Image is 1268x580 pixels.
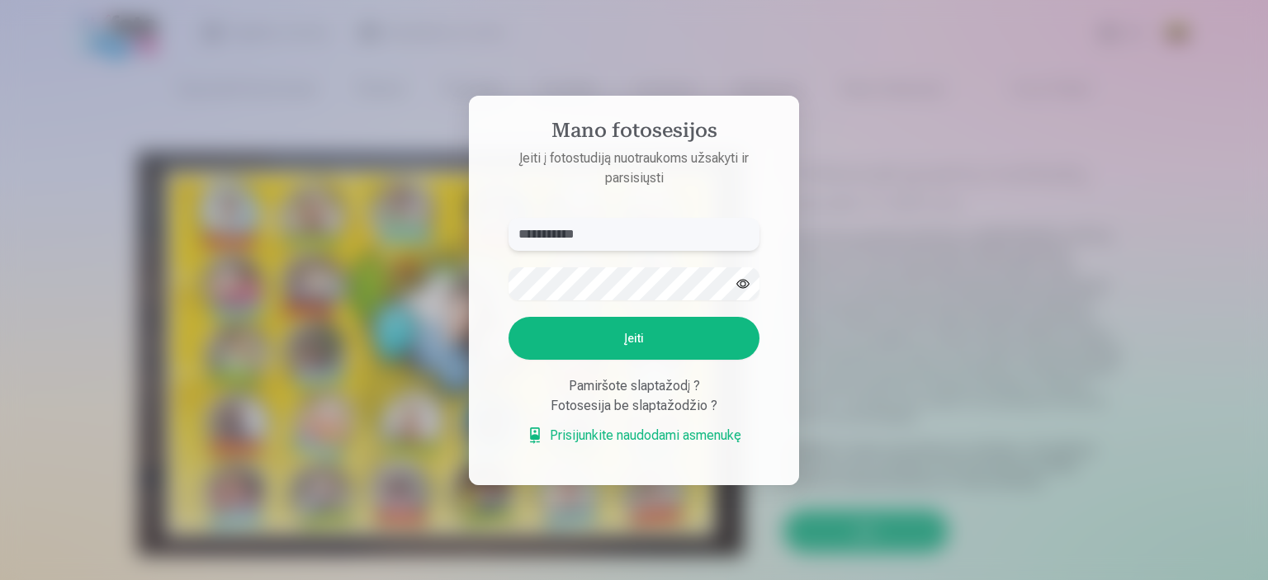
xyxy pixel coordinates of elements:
[509,317,759,360] button: Įeiti
[492,119,776,149] h4: Mano fotosesijos
[527,426,741,446] a: Prisijunkite naudodami asmenukę
[509,376,759,396] div: Pamiršote slaptažodį ?
[509,396,759,416] div: Fotosesija be slaptažodžio ?
[492,149,776,188] p: Įeiti į fotostudiją nuotraukoms užsakyti ir parsisiųsti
